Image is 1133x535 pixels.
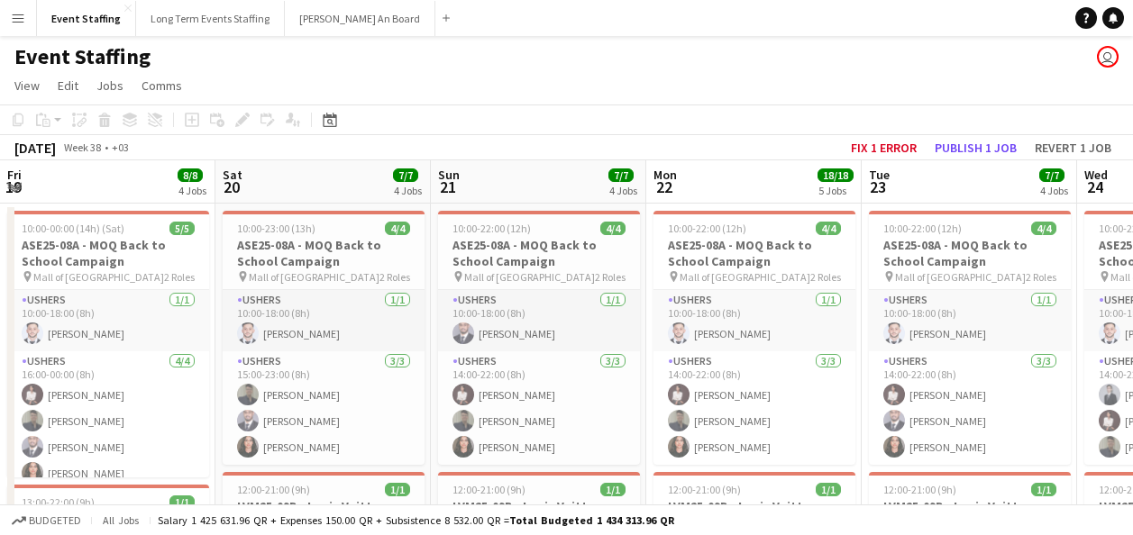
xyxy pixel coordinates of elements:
[14,139,56,157] div: [DATE]
[169,495,195,509] span: 1/1
[33,270,164,284] span: Mall of [GEOGRAPHIC_DATA]
[96,77,123,94] span: Jobs
[169,222,195,235] span: 5/5
[136,1,285,36] button: Long Term Events Staffing
[810,270,841,284] span: 2 Roles
[385,222,410,235] span: 4/4
[600,483,626,496] span: 1/1
[9,511,84,530] button: Budgeted
[223,211,425,465] div: 10:00-23:00 (13h)4/4ASE25-08A - MOQ Back to School Campaign Mall of [GEOGRAPHIC_DATA]2 RolesUsher...
[844,136,924,159] button: Fix 1 error
[1084,167,1108,183] span: Wed
[178,184,206,197] div: 4 Jobs
[653,351,855,465] app-card-role: Ushers3/314:00-22:00 (8h)[PERSON_NAME][PERSON_NAME][PERSON_NAME]
[438,211,640,465] app-job-card: 10:00-22:00 (12h)4/4ASE25-08A - MOQ Back to School Campaign Mall of [GEOGRAPHIC_DATA]2 RolesUsher...
[653,237,855,269] h3: ASE25-08A - MOQ Back to School Campaign
[869,211,1071,465] app-job-card: 10:00-22:00 (12h)4/4ASE25-08A - MOQ Back to School Campaign Mall of [GEOGRAPHIC_DATA]2 RolesUsher...
[869,498,1071,530] h3: LVM25-09B - Louis Vuitton [GEOGRAPHIC_DATA] Client Advisor
[385,483,410,496] span: 1/1
[869,237,1071,269] h3: ASE25-08A - MOQ Back to School Campaign
[5,177,22,197] span: 19
[509,513,674,527] span: Total Budgeted 1 434 313.96 QR
[818,184,853,197] div: 5 Jobs
[7,290,209,351] app-card-role: Ushers1/110:00-18:00 (8h)[PERSON_NAME]
[668,483,741,496] span: 12:00-21:00 (9h)
[134,74,189,97] a: Comms
[223,290,425,351] app-card-role: Ushers1/110:00-18:00 (8h)[PERSON_NAME]
[14,43,151,70] h1: Event Staffing
[37,1,136,36] button: Event Staffing
[653,498,855,530] h3: LVM25-09B - Louis Vuitton [GEOGRAPHIC_DATA] Client Advisor
[142,77,182,94] span: Comms
[595,270,626,284] span: 2 Roles
[438,237,640,269] h3: ASE25-08A - MOQ Back to School Campaign
[816,483,841,496] span: 1/1
[869,351,1071,465] app-card-role: Ushers3/314:00-22:00 (8h)[PERSON_NAME][PERSON_NAME][PERSON_NAME]
[651,177,677,197] span: 22
[608,168,634,182] span: 7/7
[653,290,855,351] app-card-role: Ushers1/110:00-18:00 (8h)[PERSON_NAME]
[223,167,242,183] span: Sat
[158,513,674,527] div: Salary 1 425 631.96 QR + Expenses 150.00 QR + Subsistence 8 532.00 QR =
[1026,270,1056,284] span: 2 Roles
[249,270,379,284] span: Mall of [GEOGRAPHIC_DATA]
[435,177,460,197] span: 21
[50,74,86,97] a: Edit
[653,211,855,465] app-job-card: 10:00-22:00 (12h)4/4ASE25-08A - MOQ Back to School Campaign Mall of [GEOGRAPHIC_DATA]2 RolesUsher...
[7,211,209,477] app-job-card: 10:00-00:00 (14h) (Sat)5/5ASE25-08A - MOQ Back to School Campaign Mall of [GEOGRAPHIC_DATA]2 Role...
[869,167,890,183] span: Tue
[1040,184,1068,197] div: 4 Jobs
[223,351,425,465] app-card-role: Ushers3/315:00-23:00 (8h)[PERSON_NAME][PERSON_NAME][PERSON_NAME]
[816,222,841,235] span: 4/4
[285,1,435,36] button: [PERSON_NAME] An Board
[438,498,640,530] h3: LVM25-09B - Louis Vuitton [GEOGRAPHIC_DATA] Client Advisor
[1097,46,1119,68] app-user-avatar: Events Staffing Team
[1031,222,1056,235] span: 4/4
[452,483,525,496] span: 12:00-21:00 (9h)
[818,168,854,182] span: 18/18
[112,141,129,154] div: +03
[379,270,410,284] span: 2 Roles
[869,290,1071,351] app-card-role: Ushers1/110:00-18:00 (8h)[PERSON_NAME]
[178,168,203,182] span: 8/8
[223,237,425,269] h3: ASE25-08A - MOQ Back to School Campaign
[668,222,746,235] span: 10:00-22:00 (12h)
[223,498,425,530] h3: LVM25-09B - Louis Vuitton [GEOGRAPHIC_DATA] Client Advisor
[7,351,209,491] app-card-role: Ushers4/416:00-00:00 (8h)[PERSON_NAME][PERSON_NAME][PERSON_NAME][PERSON_NAME]
[600,222,626,235] span: 4/4
[927,136,1024,159] button: Publish 1 job
[1039,168,1064,182] span: 7/7
[99,513,142,527] span: All jobs
[883,483,956,496] span: 12:00-21:00 (9h)
[866,177,890,197] span: 23
[438,167,460,183] span: Sun
[58,77,78,94] span: Edit
[393,168,418,182] span: 7/7
[1031,483,1056,496] span: 1/1
[438,290,640,351] app-card-role: Ushers1/110:00-18:00 (8h)[PERSON_NAME]
[237,222,315,235] span: 10:00-23:00 (13h)
[464,270,595,284] span: Mall of [GEOGRAPHIC_DATA]
[1028,136,1119,159] button: Revert 1 job
[895,270,1026,284] span: Mall of [GEOGRAPHIC_DATA]
[7,74,47,97] a: View
[59,141,105,154] span: Week 38
[394,184,422,197] div: 4 Jobs
[220,177,242,197] span: 20
[29,514,81,527] span: Budgeted
[452,222,531,235] span: 10:00-22:00 (12h)
[164,270,195,284] span: 2 Roles
[609,184,637,197] div: 4 Jobs
[680,270,810,284] span: Mall of [GEOGRAPHIC_DATA]
[883,222,962,235] span: 10:00-22:00 (12h)
[14,77,40,94] span: View
[7,237,209,269] h3: ASE25-08A - MOQ Back to School Campaign
[653,167,677,183] span: Mon
[237,483,310,496] span: 12:00-21:00 (9h)
[22,222,124,235] span: 10:00-00:00 (14h) (Sat)
[438,351,640,465] app-card-role: Ushers3/314:00-22:00 (8h)[PERSON_NAME][PERSON_NAME][PERSON_NAME]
